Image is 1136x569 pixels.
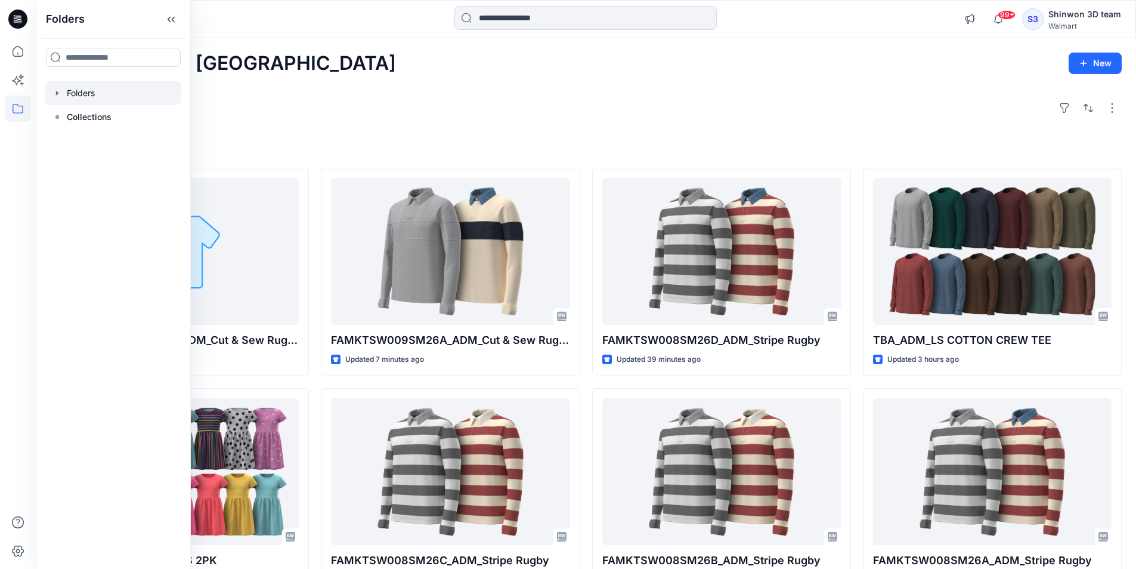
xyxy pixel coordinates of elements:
a: FAMKTSW008SM26C_ADM_Stripe Rugby [331,398,569,546]
p: FAMKTSW008SM26B_ADM_Stripe Rugby [602,552,841,569]
a: FAMKTSW009SM26A_ADM_Cut & Sew Rugby [331,178,569,325]
p: Collections [67,110,112,124]
p: Updated 3 hours ago [887,353,959,366]
a: FAMKTSW008SM26D_ADM_Stripe Rugby [602,178,841,325]
p: Updated 7 minutes ago [345,353,424,366]
a: TBA_ADM_LS COTTON CREW TEE [873,178,1112,325]
h4: Styles [50,142,1122,156]
a: FAMKTSW008SM26A_ADM_Stripe Rugby [873,398,1112,546]
p: FAMKTSW008SM26A_ADM_Stripe Rugby [873,552,1112,569]
p: FAMKTSW008SM26D_ADM_Stripe Rugby [602,332,841,349]
a: FAMKTSW008SM26B_ADM_Stripe Rugby [602,398,841,546]
span: 99+ [998,10,1016,20]
p: FAMKTSW009SM26A_ADM_Cut & Sew Rugby [331,332,569,349]
div: Shinwon 3D team [1048,7,1121,21]
div: S3 [1022,8,1044,30]
p: Updated 39 minutes ago [617,353,701,366]
p: FAMKTSW008SM26C_ADM_Stripe Rugby [331,552,569,569]
h2: Welcome back, [GEOGRAPHIC_DATA] [50,53,396,75]
div: Walmart [1048,21,1121,30]
button: New [1069,53,1122,74]
p: TBA_ADM_LS COTTON CREW TEE [873,332,1112,349]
